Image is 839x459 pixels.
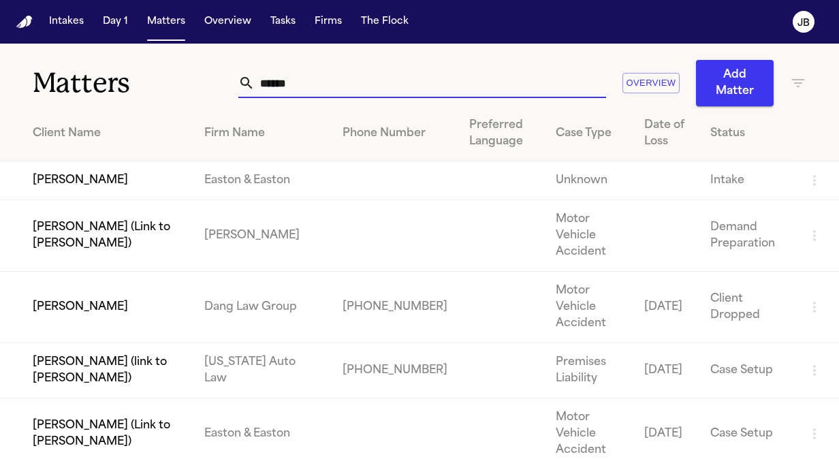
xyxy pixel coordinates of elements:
div: Preferred Language [469,117,534,150]
div: Firm Name [204,125,321,142]
div: Client Name [33,125,183,142]
div: Date of Loss [644,117,688,150]
button: Matters [142,10,191,34]
td: Demand Preparation [699,200,795,272]
td: [PHONE_NUMBER] [332,272,458,343]
td: Dang Law Group [193,272,332,343]
h1: Matters [33,66,238,100]
td: [PERSON_NAME] [193,200,332,272]
div: Phone Number [343,125,447,142]
button: Add Matter [696,60,774,106]
button: Intakes [44,10,89,34]
button: Day 1 [97,10,133,34]
button: Tasks [265,10,301,34]
td: Premises Liability [545,343,634,398]
td: Motor Vehicle Accident [545,200,634,272]
img: Finch Logo [16,16,33,29]
td: Easton & Easton [193,161,332,200]
button: The Flock [355,10,414,34]
td: [PHONE_NUMBER] [332,343,458,398]
button: Overview [622,73,680,94]
td: Client Dropped [699,272,795,343]
td: Unknown [545,161,634,200]
td: [US_STATE] Auto Law [193,343,332,398]
td: [DATE] [633,272,699,343]
div: Case Type [556,125,623,142]
td: [DATE] [633,343,699,398]
td: Motor Vehicle Accident [545,272,634,343]
button: Overview [199,10,257,34]
div: Status [710,125,785,142]
a: Home [16,16,33,29]
td: Intake [699,161,795,200]
button: Firms [309,10,347,34]
td: Case Setup [699,343,795,398]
